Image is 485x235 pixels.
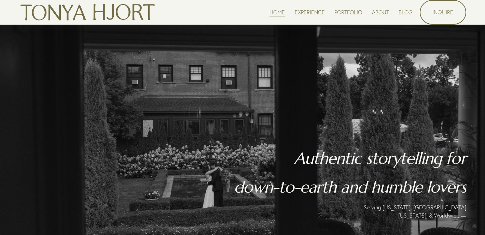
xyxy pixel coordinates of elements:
img: Tonya Hjort [19,1,156,24]
a: HOME [269,8,285,17]
a: PORTFOLIO [334,8,362,17]
a: EXPERIENCE [295,8,325,17]
a: ABOUT [372,8,389,17]
p: — Serving [US_STATE], [GEOGRAPHIC_DATA][US_STATE], & Worldwide — [338,203,466,220]
a: BLOG [399,8,413,17]
em: down-to-earth and humble lovers [234,177,466,197]
em: Authentic storytelling for [294,148,466,168]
